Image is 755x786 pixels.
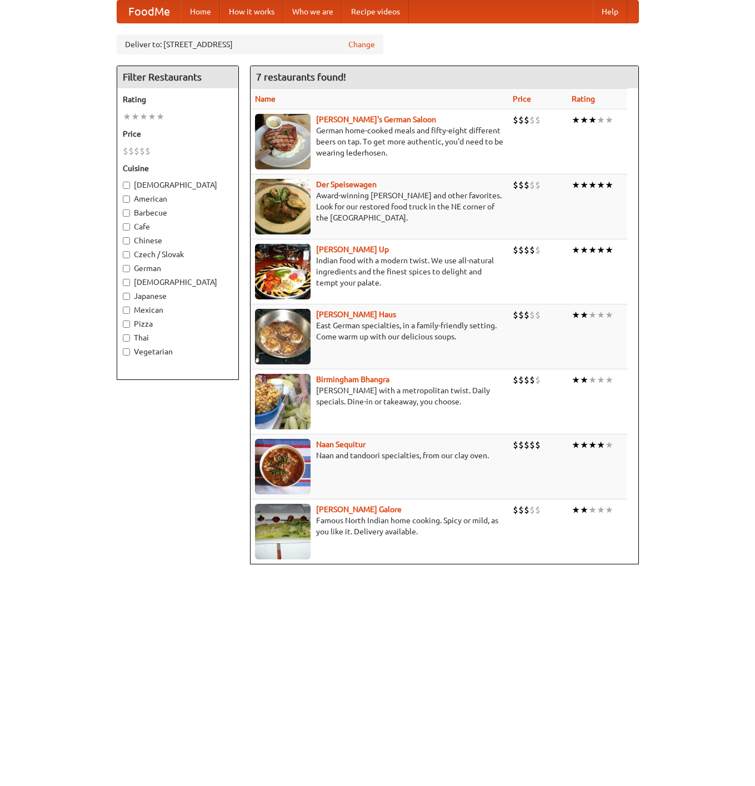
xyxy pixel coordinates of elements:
[123,221,233,232] label: Cafe
[255,309,311,364] img: kohlhaus.jpg
[123,128,233,139] h5: Price
[524,179,529,191] li: $
[588,179,597,191] li: ★
[134,145,139,157] li: $
[256,72,346,82] ng-pluralize: 7 restaurants found!
[588,114,597,126] li: ★
[518,374,524,386] li: $
[123,237,130,244] input: Chinese
[123,346,233,357] label: Vegetarian
[524,374,529,386] li: $
[148,111,156,123] li: ★
[535,309,541,321] li: $
[529,179,535,191] li: $
[580,309,588,321] li: ★
[123,277,233,288] label: [DEMOGRAPHIC_DATA]
[597,504,605,516] li: ★
[123,307,130,314] input: Mexican
[535,114,541,126] li: $
[123,196,130,203] input: American
[123,207,233,218] label: Barbecue
[117,34,383,54] div: Deliver to: [STREET_ADDRESS]
[535,374,541,386] li: $
[117,1,181,23] a: FoodMe
[316,505,402,514] a: [PERSON_NAME] Galore
[580,179,588,191] li: ★
[139,145,145,157] li: $
[518,179,524,191] li: $
[597,309,605,321] li: ★
[580,244,588,256] li: ★
[123,249,233,260] label: Czech / Slovak
[572,309,580,321] li: ★
[513,439,518,451] li: $
[255,125,504,158] p: German home-cooked meals and fifty-eight different beers on tap. To get more authentic, you'd nee...
[524,244,529,256] li: $
[123,321,130,328] input: Pizza
[529,244,535,256] li: $
[123,193,233,204] label: American
[605,309,613,321] li: ★
[524,439,529,451] li: $
[131,111,139,123] li: ★
[518,309,524,321] li: $
[255,450,504,461] p: Naan and tandoori specialties, from our clay oven.
[123,235,233,246] label: Chinese
[255,94,276,103] a: Name
[255,114,311,169] img: esthers.jpg
[524,309,529,321] li: $
[342,1,409,23] a: Recipe videos
[597,114,605,126] li: ★
[535,439,541,451] li: $
[529,439,535,451] li: $
[123,265,130,272] input: German
[181,1,220,23] a: Home
[535,244,541,256] li: $
[529,374,535,386] li: $
[220,1,283,23] a: How it works
[572,179,580,191] li: ★
[123,179,233,191] label: [DEMOGRAPHIC_DATA]
[316,310,396,319] a: [PERSON_NAME] Haus
[123,223,130,231] input: Cafe
[128,145,134,157] li: $
[529,309,535,321] li: $
[123,334,130,342] input: Thai
[524,114,529,126] li: $
[513,504,518,516] li: $
[123,332,233,343] label: Thai
[255,244,311,299] img: curryup.jpg
[588,244,597,256] li: ★
[316,180,377,189] a: Der Speisewagen
[597,439,605,451] li: ★
[255,504,311,559] img: currygalore.jpg
[588,309,597,321] li: ★
[518,439,524,451] li: $
[255,320,504,342] p: East German specialties, in a family-friendly setting. Come warm up with our delicious soups.
[605,179,613,191] li: ★
[255,515,504,537] p: Famous North Indian home cooking. Spicy or mild, as you like it. Delivery available.
[123,263,233,274] label: German
[255,374,311,429] img: bhangra.jpg
[535,179,541,191] li: $
[348,39,375,50] a: Change
[316,375,389,384] a: Birmingham Bhangra
[123,279,130,286] input: [DEMOGRAPHIC_DATA]
[117,66,238,88] h4: Filter Restaurants
[513,309,518,321] li: $
[572,244,580,256] li: ★
[123,293,130,300] input: Japanese
[513,114,518,126] li: $
[255,179,311,234] img: speisewagen.jpg
[316,245,389,254] a: [PERSON_NAME] Up
[316,440,366,449] b: Naan Sequitur
[123,291,233,302] label: Japanese
[255,190,504,223] p: Award-winning [PERSON_NAME] and other favorites. Look for our restored food truck in the NE corne...
[597,179,605,191] li: ★
[605,504,613,516] li: ★
[123,318,233,329] label: Pizza
[123,209,130,217] input: Barbecue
